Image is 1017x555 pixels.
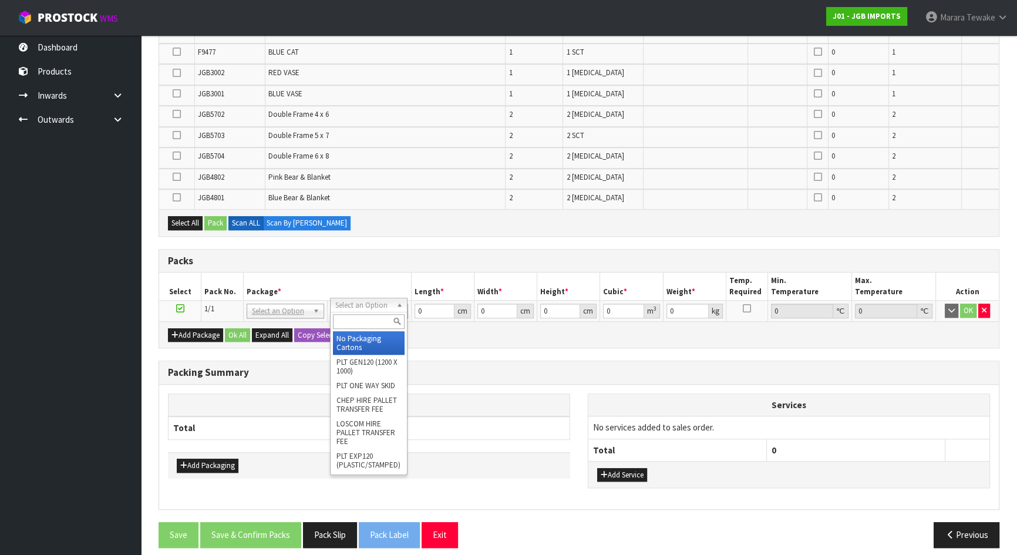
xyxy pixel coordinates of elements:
span: JGB4802 [198,172,224,182]
span: 2 [MEDICAL_DATA] [566,151,624,161]
span: JGB4801 [198,193,224,203]
li: PLT GEN120 (1200 X 1000) [333,355,405,378]
th: Min. Temperature [768,273,852,300]
span: 2 [892,109,895,119]
td: No services added to sales order. [588,416,989,439]
button: OK [960,304,976,318]
button: Previous [934,522,999,547]
li: No Packaging Cartons [333,331,405,355]
th: Total [169,416,369,439]
label: Scan By [PERSON_NAME] [263,216,351,230]
span: 1 [508,47,512,57]
a: J01 - JGB IMPORTS [826,7,907,26]
sup: 3 [654,305,656,312]
button: Copy Selected [294,328,346,342]
span: 2 [MEDICAL_DATA] [566,109,624,119]
span: ProStock [38,10,97,25]
span: 1 SCT [566,47,584,57]
th: Select [159,273,201,300]
span: 1 [892,68,895,78]
th: Height [537,273,600,300]
label: Scan ALL [228,216,264,230]
th: Services [588,394,989,416]
span: 0 [831,151,835,161]
img: cube-alt.png [18,10,32,25]
span: 2 [892,151,895,161]
th: Action [936,273,999,300]
span: 1 [508,68,512,78]
span: 2 [MEDICAL_DATA] [566,193,624,203]
th: Max. Temperature [852,273,936,300]
span: 2 [892,193,895,203]
button: Ok All [225,328,250,342]
th: Temp. Required [726,273,768,300]
span: 0 [831,193,835,203]
span: 0 [831,109,835,119]
span: Blue Bear & Blanket [268,193,330,203]
span: 2 [508,151,512,161]
span: F9547 [198,26,215,36]
button: Pack Slip [303,522,357,547]
h3: Packs [168,255,990,267]
span: Select an Option [252,304,308,318]
span: 2 [892,130,895,140]
span: 0 [831,68,835,78]
button: Save & Confirm Packs [200,522,301,547]
th: Width [474,273,537,300]
button: Select All [168,216,203,230]
th: Packagings [169,393,570,416]
span: 1 [508,26,512,36]
span: Double Frame 6 x 8 [268,151,329,161]
span: 0 [831,89,835,99]
button: Pack [204,216,227,230]
li: CHEP HIRE PALLET TRANSFER FEE [333,393,405,416]
span: 0 [831,47,835,57]
small: WMS [100,13,118,24]
th: Package [243,273,411,300]
span: Marara [940,12,965,23]
span: RED VASE [268,68,299,78]
th: Length [411,273,474,300]
th: Pack No. [201,273,244,300]
button: Add Service [597,468,647,482]
div: ℃ [917,304,932,318]
span: Pink Bear & Blanket [268,172,331,182]
span: 0 [831,26,835,36]
span: 2 [508,193,512,203]
button: Add Package [168,328,223,342]
th: Total [588,439,767,461]
div: m [644,304,660,318]
span: 0 [772,445,776,456]
div: cm [517,304,534,318]
div: cm [454,304,471,318]
li: PLT ONE WAY SKID [333,378,405,393]
h3: Packing Summary [168,367,990,378]
button: Exit [422,522,458,547]
span: JGB3002 [198,68,224,78]
button: Add Packaging [177,459,238,473]
span: JGB5702 [198,109,224,119]
span: Tewake [967,12,995,23]
span: BLUE CAT [268,47,299,57]
span: 2 [892,172,895,182]
span: Double Frame 5 x 7 [268,130,329,140]
span: 1 [MEDICAL_DATA] [566,68,624,78]
span: 2 [508,109,512,119]
span: 1 [508,89,512,99]
div: kg [709,304,723,318]
span: 1 SCT [566,26,584,36]
span: Select an Option [335,298,392,312]
button: Pack Label [359,522,420,547]
th: Weight [663,273,726,300]
span: Expand All [255,330,289,340]
span: JGB5704 [198,151,224,161]
strong: J01 - JGB IMPORTS [833,11,901,21]
span: 2 SCT [566,130,584,140]
span: 2 [508,130,512,140]
span: 1 [MEDICAL_DATA] [566,89,624,99]
span: BLUE VASE [268,89,302,99]
span: 2 [MEDICAL_DATA] [566,172,624,182]
span: 1 [892,89,895,99]
button: Save [159,522,198,547]
span: 1 [892,26,895,36]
